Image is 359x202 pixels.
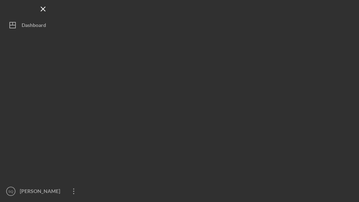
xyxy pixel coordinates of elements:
button: SQ[PERSON_NAME] [4,184,83,198]
div: Dashboard [22,18,46,34]
text: SQ [8,189,13,193]
button: Dashboard [4,18,83,32]
div: [PERSON_NAME] [18,184,65,200]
